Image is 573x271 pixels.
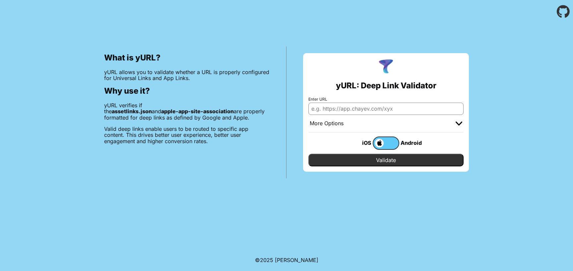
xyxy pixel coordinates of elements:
img: chevron [456,122,462,126]
b: apple-app-site-association [161,108,234,115]
p: yURL verifies if the and are properly formatted for deep links as defined by Google and Apple. [104,102,270,121]
p: Valid deep links enable users to be routed to specific app content. This drives better user exper... [104,126,270,144]
div: Android [399,138,426,147]
div: iOS [346,138,373,147]
p: yURL allows you to validate whether a URL is properly configured for Universal Links and App Links. [104,69,270,81]
label: Enter URL [308,97,464,102]
img: yURL Logo [377,58,395,76]
input: Validate [308,154,464,166]
footer: © [255,249,318,271]
b: assetlinks.json [112,108,152,115]
div: More Options [310,120,344,127]
h2: What is yURL? [104,53,270,62]
span: 2025 [260,257,273,263]
input: e.g. https://app.chayev.com/xyx [308,103,464,115]
h2: Why use it? [104,86,270,96]
h2: yURL: Deep Link Validator [336,81,436,90]
a: Michael Ibragimchayev's Personal Site [275,257,318,263]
